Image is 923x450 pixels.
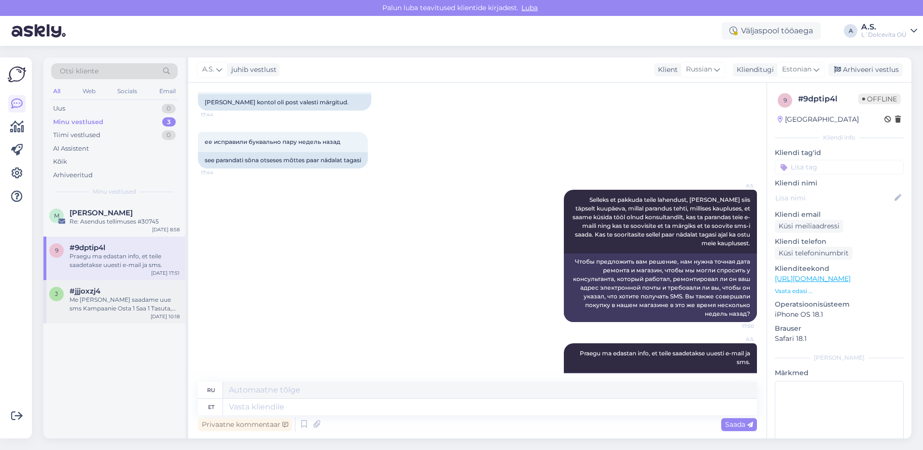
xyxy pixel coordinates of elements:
[844,24,857,38] div: A
[53,144,89,154] div: AI Assistent
[201,169,237,176] span: 17:44
[51,85,62,98] div: All
[778,114,859,125] div: [GEOGRAPHIC_DATA]
[858,94,901,104] span: Offline
[573,196,752,247] span: Selleks et pakkuda teile lahendust, [PERSON_NAME] siis täpselt kuupäeva, millal parandus tehti, m...
[93,187,136,196] span: Minu vestlused
[53,117,103,127] div: Minu vestlused
[8,65,26,84] img: Askly Logo
[782,64,811,75] span: Estonian
[115,85,139,98] div: Socials
[775,287,904,295] p: Vaata edasi ...
[861,23,907,31] div: A.S.
[798,93,858,105] div: # 9dptip4l
[53,130,100,140] div: Tiimi vestlused
[70,217,180,226] div: Re: Asendus tellimuses #30745
[783,97,787,104] span: 9
[733,65,774,75] div: Klienditugi
[70,243,105,252] span: #9dptip4l
[201,111,237,118] span: 17:44
[152,226,180,233] div: [DATE] 8:58
[162,104,176,113] div: 0
[53,170,93,180] div: Arhiveeritud
[564,253,757,322] div: Чтобы предложить вам решение, нам нужна точная дата ремонта и магазин, чтобы мы могли спросить у ...
[775,178,904,188] p: Kliendi nimi
[775,193,893,203] input: Lisa nimi
[157,85,178,98] div: Email
[775,133,904,142] div: Kliendi info
[54,212,59,219] span: M
[775,160,904,174] input: Lisa tag
[227,65,277,75] div: juhib vestlust
[70,287,100,295] span: #jjjoxzj4
[725,420,753,429] span: Saada
[162,130,176,140] div: 0
[580,350,752,366] span: Praegu ma edastan info, et teile saadetakse uuesti e-mail ja sms.
[518,3,541,12] span: Luba
[775,247,853,260] div: Küsi telefoninumbrit
[861,31,907,39] div: L´Dolcevita OÜ
[55,290,58,297] span: j
[151,313,180,320] div: [DATE] 10:18
[775,323,904,334] p: Brauser
[70,252,180,269] div: Praegu ma edastan info, et teile saadetakse uuesti e-mail ja sms.
[60,66,98,76] span: Otsi kliente
[775,368,904,378] p: Märkmed
[70,209,133,217] span: Maarja Nõmm
[205,138,340,145] span: ее исправили буквально пару недель назад
[53,157,67,167] div: Kõik
[151,269,180,277] div: [DATE] 17:51
[55,247,58,254] span: 9
[198,152,368,169] div: see parandati sõna otseses mõttes paar nädalat tagasi
[775,148,904,158] p: Kliendi tag'id
[775,274,851,283] a: [URL][DOMAIN_NAME]
[828,63,903,76] div: Arhiveeri vestlus
[861,23,917,39] a: A.S.L´Dolcevita OÜ
[718,336,754,343] span: A.S.
[718,323,754,330] span: 17:50
[686,64,712,75] span: Russian
[775,299,904,309] p: Operatsioonisüsteem
[775,353,904,362] div: [PERSON_NAME]
[202,64,214,75] span: A.S.
[775,237,904,247] p: Kliendi telefon
[208,399,214,415] div: et
[775,220,843,233] div: Küsi meiliaadressi
[775,264,904,274] p: Klienditeekond
[81,85,98,98] div: Web
[775,309,904,320] p: iPhone OS 18.1
[564,372,757,406] div: В настоящее время я пересылаю информацию о том, что вам снова будет отправлено электронное письмо...
[53,104,65,113] div: Uus
[775,210,904,220] p: Kliendi email
[207,382,215,398] div: ru
[654,65,678,75] div: Klient
[718,182,754,189] span: A.S.
[775,334,904,344] p: Safari 18.1
[722,22,821,40] div: Väljaspool tööaega
[198,94,371,111] div: [PERSON_NAME] kontol oli post valesti märgitud.
[198,418,292,431] div: Privaatne kommentaar
[162,117,176,127] div: 3
[70,295,180,313] div: Me [PERSON_NAME] saadame uue sms Kampaanie Osta 1 Saa 1 Tasuta, palun andke teada kas see [PERSON...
